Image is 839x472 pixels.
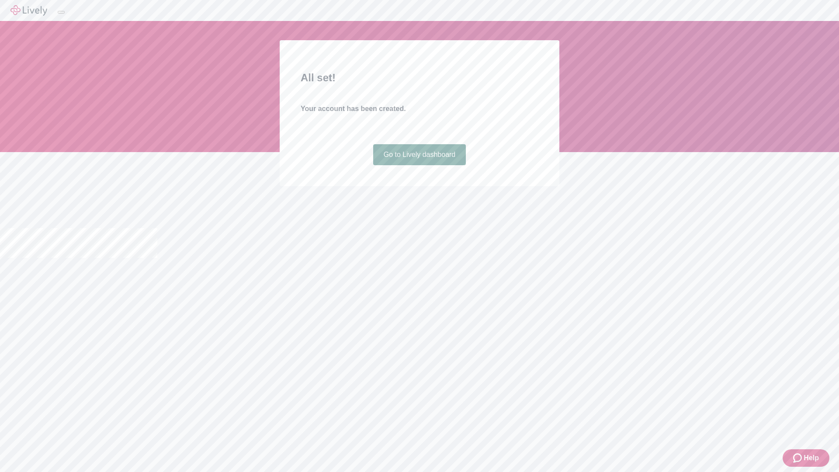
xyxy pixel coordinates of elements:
[301,70,538,86] h2: All set!
[10,5,47,16] img: Lively
[793,453,804,463] svg: Zendesk support icon
[783,449,829,467] button: Zendesk support iconHelp
[301,104,538,114] h4: Your account has been created.
[58,11,65,14] button: Log out
[804,453,819,463] span: Help
[373,144,466,165] a: Go to Lively dashboard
